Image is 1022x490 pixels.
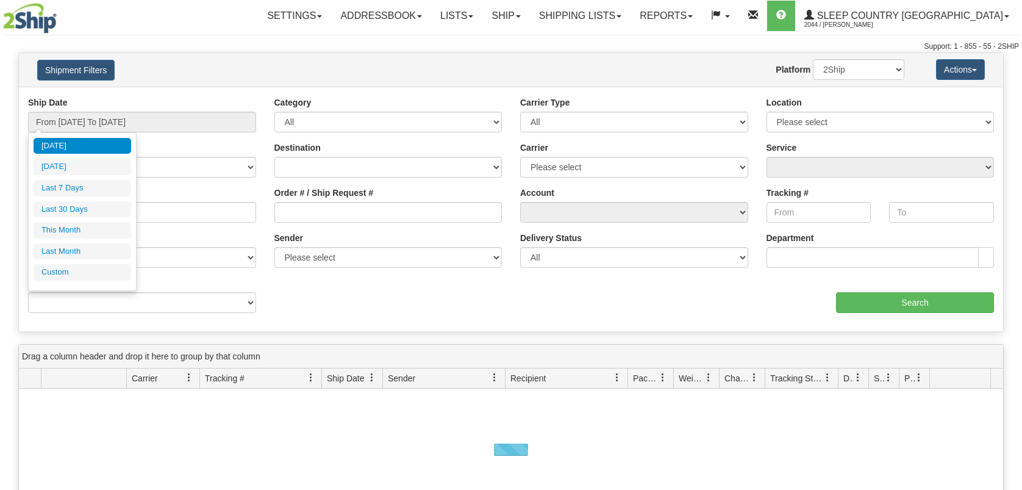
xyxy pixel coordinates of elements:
[766,232,814,244] label: Department
[274,96,312,109] label: Category
[909,367,929,388] a: Pickup Status filter column settings
[34,159,131,175] li: [DATE]
[520,187,554,199] label: Account
[724,372,750,384] span: Charge
[848,367,868,388] a: Delivery Status filter column settings
[327,372,364,384] span: Ship Date
[388,372,415,384] span: Sender
[889,202,994,223] input: To
[520,142,548,154] label: Carrier
[34,264,131,281] li: Custom
[994,182,1021,307] iframe: chat widget
[874,372,884,384] span: Shipment Issues
[484,367,505,388] a: Sender filter column settings
[770,372,823,384] span: Tracking Status
[3,3,57,34] img: logo2044.jpg
[3,41,1019,52] div: Support: 1 - 855 - 55 - 2SHIP
[510,372,546,384] span: Recipient
[698,367,719,388] a: Weight filter column settings
[652,367,673,388] a: Packages filter column settings
[530,1,631,31] a: Shipping lists
[431,1,482,31] a: Lists
[34,243,131,260] li: Last Month
[878,367,899,388] a: Shipment Issues filter column settings
[744,367,765,388] a: Charge filter column settings
[520,232,582,244] label: Delivery Status
[633,372,659,384] span: Packages
[836,292,994,313] input: Search
[301,367,321,388] a: Tracking # filter column settings
[607,367,627,388] a: Recipient filter column settings
[766,202,871,223] input: From
[274,232,303,244] label: Sender
[34,201,131,218] li: Last 30 Days
[766,142,797,154] label: Service
[274,142,321,154] label: Destination
[843,372,854,384] span: Delivery Status
[28,96,68,109] label: Ship Date
[34,222,131,239] li: This Month
[804,19,896,31] span: 2044 / [PERSON_NAME]
[936,59,985,80] button: Actions
[179,367,199,388] a: Carrier filter column settings
[631,1,702,31] a: Reports
[34,138,131,154] li: [DATE]
[274,187,374,199] label: Order # / Ship Request #
[19,345,1003,369] div: grid grouping header
[258,1,331,31] a: Settings
[205,372,245,384] span: Tracking #
[482,1,529,31] a: Ship
[132,372,158,384] span: Carrier
[817,367,838,388] a: Tracking Status filter column settings
[795,1,1018,31] a: Sleep Country [GEOGRAPHIC_DATA] 2044 / [PERSON_NAME]
[679,372,704,384] span: Weight
[766,96,802,109] label: Location
[34,180,131,196] li: Last 7 Days
[776,63,810,76] label: Platform
[331,1,431,31] a: Addressbook
[37,60,115,81] button: Shipment Filters
[904,372,915,384] span: Pickup Status
[362,367,382,388] a: Ship Date filter column settings
[766,187,809,199] label: Tracking #
[520,96,570,109] label: Carrier Type
[814,10,1003,21] span: Sleep Country [GEOGRAPHIC_DATA]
